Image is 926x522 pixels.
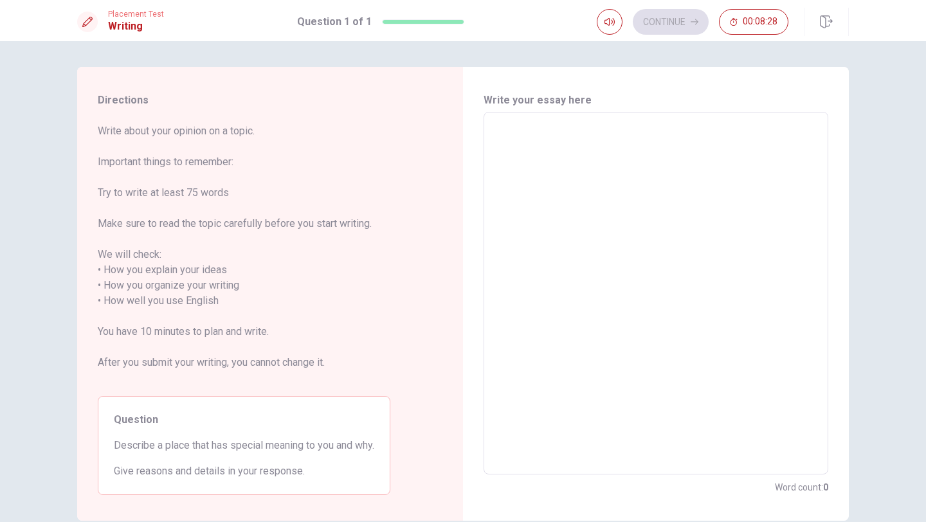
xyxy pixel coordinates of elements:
span: Question [114,412,374,428]
h1: Question 1 of 1 [297,14,372,30]
h6: Write your essay here [484,93,828,108]
h1: Writing [108,19,164,34]
strong: 0 [823,482,828,492]
span: 00:08:28 [743,17,777,27]
span: Describe a place that has special meaning to you and why. [114,438,374,453]
span: Give reasons and details in your response. [114,464,374,479]
span: Directions [98,93,390,108]
span: Placement Test [108,10,164,19]
h6: Word count : [775,480,828,495]
button: 00:08:28 [719,9,788,35]
span: Write about your opinion on a topic. Important things to remember: Try to write at least 75 words... [98,123,390,386]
